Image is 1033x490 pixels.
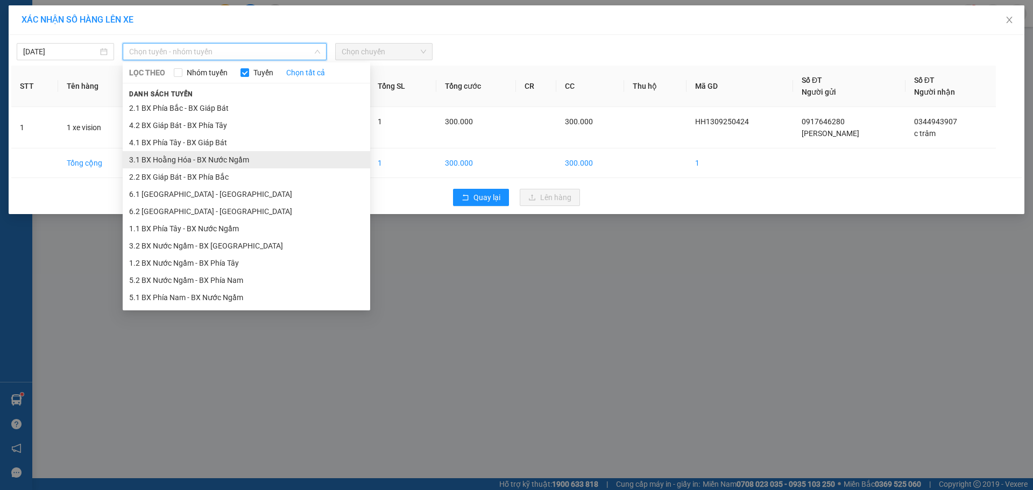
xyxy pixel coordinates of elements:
[802,88,836,96] span: Người gửi
[994,5,1024,35] button: Close
[11,107,58,148] td: 1
[123,237,370,254] li: 3.2 BX Nước Ngầm - BX [GEOGRAPHIC_DATA]
[914,76,935,84] span: Số ĐT
[473,191,500,203] span: Quay lại
[123,151,370,168] li: 3.1 BX Hoằng Hóa - BX Nước Ngầm
[123,220,370,237] li: 1.1 BX Phía Tây - BX Nước Ngầm
[802,117,845,126] span: 0917646280
[23,46,98,58] input: 13/09/2025
[453,189,509,206] button: rollbackQuay lại
[58,66,137,107] th: Tên hàng
[129,67,165,79] span: LỌC THEO
[914,88,955,96] span: Người nhận
[58,148,137,178] td: Tổng cộng
[914,129,936,138] span: c trâm
[123,272,370,289] li: 5.2 BX Nước Ngầm - BX Phía Nam
[687,148,793,178] td: 1
[123,289,370,306] li: 5.1 BX Phía Nam - BX Nước Ngầm
[914,117,957,126] span: 0344943907
[802,129,859,138] span: [PERSON_NAME]
[445,117,473,126] span: 300.000
[11,66,58,107] th: STT
[516,66,556,107] th: CR
[695,117,749,126] span: HH1309250424
[123,117,370,134] li: 4.2 BX Giáp Bát - BX Phía Tây
[378,117,382,126] span: 1
[123,186,370,203] li: 6.1 [GEOGRAPHIC_DATA] - [GEOGRAPHIC_DATA]
[249,67,278,79] span: Tuyến
[556,66,624,107] th: CC
[22,15,133,25] span: XÁC NHẬN SỐ HÀNG LÊN XE
[436,148,516,178] td: 300.000
[565,117,593,126] span: 300.000
[58,107,137,148] td: 1 xe vision
[687,66,793,107] th: Mã GD
[436,66,516,107] th: Tổng cước
[123,254,370,272] li: 1.2 BX Nước Ngầm - BX Phía Tây
[1005,16,1014,24] span: close
[369,148,436,178] td: 1
[123,100,370,117] li: 2.1 BX Phía Bắc - BX Giáp Bát
[462,194,469,202] span: rollback
[123,203,370,220] li: 6.2 [GEOGRAPHIC_DATA] - [GEOGRAPHIC_DATA]
[314,48,321,55] span: down
[123,89,200,99] span: Danh sách tuyến
[520,189,580,206] button: uploadLên hàng
[556,148,624,178] td: 300.000
[342,44,426,60] span: Chọn chuyến
[369,66,436,107] th: Tổng SL
[182,67,232,79] span: Nhóm tuyến
[624,66,687,107] th: Thu hộ
[802,76,822,84] span: Số ĐT
[286,67,325,79] a: Chọn tất cả
[123,168,370,186] li: 2.2 BX Giáp Bát - BX Phía Bắc
[129,44,320,60] span: Chọn tuyến - nhóm tuyến
[123,134,370,151] li: 4.1 BX Phía Tây - BX Giáp Bát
